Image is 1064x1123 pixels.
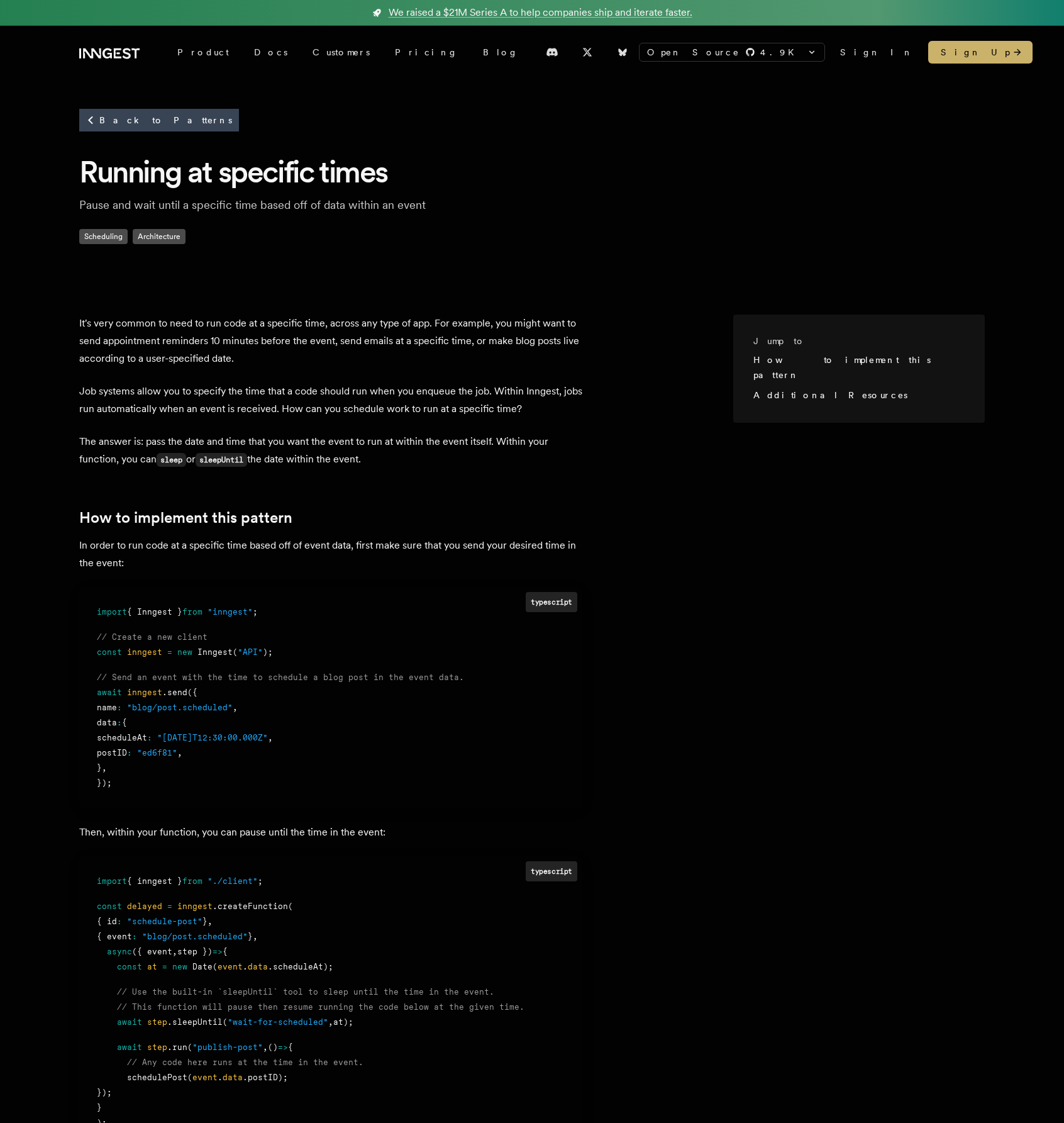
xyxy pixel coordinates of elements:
[97,763,102,773] span: }
[213,947,223,956] span: =>
[127,1073,187,1082] span: schedulePost
[218,962,243,971] span: event
[97,703,117,712] span: name
[192,1042,263,1052] span: "publish-post"
[165,41,241,64] div: Product
[840,46,913,59] a: Sign In
[223,947,228,956] span: {
[167,1017,223,1027] span: .sleepUntil
[79,152,985,191] h1: Running at specific times
[243,962,248,971] span: .
[117,1017,142,1027] span: await
[192,962,213,971] span: Date
[647,46,740,59] span: Open Source
[122,718,127,727] span: {
[133,229,186,244] span: Architecture
[288,1042,293,1052] span: {
[147,962,157,971] span: at
[753,355,931,380] a: How to implement this pattern
[538,42,566,62] a: Discord
[79,537,582,572] p: In order to run code at a specific time based off of event data, first make sure that you send yo...
[137,748,177,757] span: "ed6f81"
[162,688,187,697] span: .send
[243,1073,288,1082] span: .postID);
[470,41,531,64] a: Blog
[167,1042,187,1052] span: .run
[228,1017,328,1027] span: "wait-for-scheduled"
[79,315,582,367] p: It's very common to need to run code at a specific time, across any type of app. For example, you...
[526,861,577,881] div: typescript
[157,733,268,742] span: "[DATE]T12:30:00.000Z"
[97,673,464,682] span: // Send an event with the time to schedule a blog post in the event data.
[177,947,213,956] span: step })
[147,1042,167,1052] span: step
[382,41,470,64] a: Pricing
[389,5,692,20] span: We raised a $21M Series A to help companies ship and iterate faster.
[753,335,955,347] h3: Jump to
[79,824,582,841] p: Then, within your function, you can pause until the time in the event:
[127,748,132,757] span: :
[760,46,802,59] span: 4.9 K
[192,1073,218,1082] span: event
[97,607,127,617] span: import
[278,1042,288,1052] span: =>
[142,932,248,941] span: "blog/post.scheduled"
[79,509,582,527] h2: How to implement this pattern
[609,42,636,62] a: Bluesky
[233,647,238,657] span: (
[97,876,127,886] span: import
[208,917,213,926] span: ,
[248,932,253,941] span: }
[328,1017,333,1027] span: ,
[753,390,907,400] a: Additional Resources
[268,962,333,971] span: .scheduleAt);
[117,703,122,712] span: :
[79,433,582,469] p: The answer is: pass the date and time that you want the event to run at within the event itself. ...
[288,902,293,911] span: (
[97,932,132,941] span: { event
[333,1017,353,1027] span: at);
[79,196,482,214] p: Pause and wait until a specific time based off of data within an event
[241,41,300,64] a: Docs
[202,917,208,926] span: }
[97,632,208,642] span: // Create a new client
[167,902,172,911] span: =
[196,453,247,467] code: sleepUntil
[97,1103,102,1112] span: }
[253,607,258,617] span: ;
[177,748,182,757] span: ,
[127,703,233,712] span: "blog/post.scheduled"
[177,647,192,657] span: new
[117,987,494,997] span: // Use the built-in `sleepUntil` tool to sleep until the time in the event.
[182,876,202,886] span: from
[127,1058,363,1067] span: // Any code here runs at the time in the event.
[79,109,239,131] a: Back to Patterns
[127,917,202,926] span: "schedule-post"
[167,647,172,657] span: =
[177,902,213,911] span: inngest
[97,733,147,742] span: scheduleAt
[97,917,117,926] span: { id
[574,42,601,62] a: X
[117,718,122,727] span: :
[238,647,263,657] span: "API"
[117,917,122,926] span: :
[258,876,263,886] span: ;
[132,932,137,941] span: :
[928,41,1033,64] a: Sign Up
[268,733,273,742] span: ,
[97,718,117,727] span: data
[117,1002,524,1012] span: // This function will pause then resume running the code below at the given time.
[127,876,182,886] span: { inngest }
[187,1073,192,1082] span: (
[223,1017,228,1027] span: (
[263,1042,268,1052] span: ,
[197,647,233,657] span: Inngest
[127,688,162,697] span: inngest
[97,778,112,788] span: });
[97,902,122,911] span: const
[248,962,268,971] span: data
[97,647,122,657] span: const
[107,947,132,956] span: async
[223,1073,243,1082] span: data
